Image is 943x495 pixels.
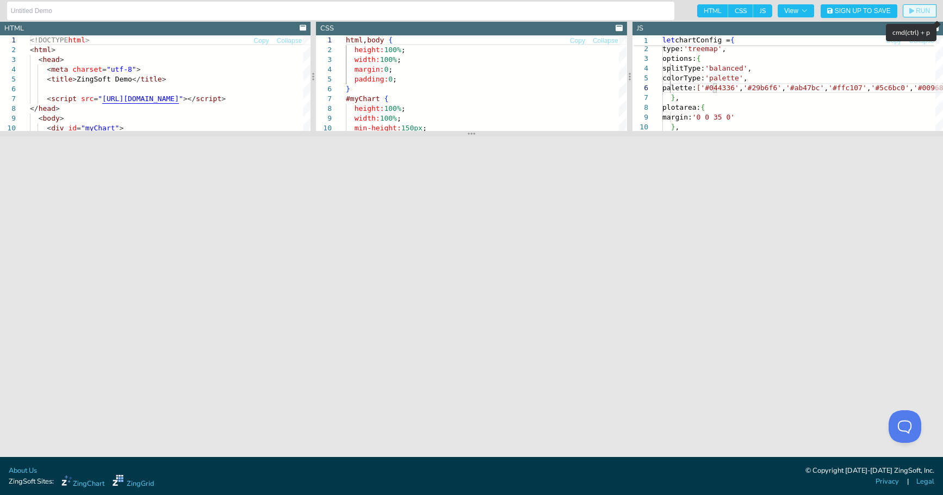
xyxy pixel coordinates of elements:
span: RUN [916,8,930,14]
span: ; [401,104,406,112]
span: min-height: [355,124,401,132]
span: ></ [183,95,196,103]
span: } [346,85,350,93]
div: 1 [316,35,332,45]
input: Untitled Demo [11,2,671,20]
span: > [60,55,64,64]
button: Collapse [276,36,303,46]
span: let [662,36,675,44]
span: , [675,93,679,102]
div: 10 [316,123,332,133]
iframe: Toggle Customer Support [889,410,921,443]
span: html [346,36,363,44]
span: < [39,114,43,122]
span: { [389,36,393,44]
span: body [42,114,59,122]
div: 4 [632,64,648,73]
span: 'balanced' [705,64,747,72]
span: ; [423,124,427,132]
span: margin: [662,113,692,121]
span: chartConfig = [675,36,730,44]
span: ; [401,46,406,54]
span: 100% [384,104,401,112]
button: Sign Up to Save [821,4,897,18]
div: 5 [316,74,332,84]
span: , [781,84,786,92]
a: About Us [9,466,37,476]
span: < [47,75,51,83]
span: Sign Up to Save [835,8,891,14]
span: < [47,124,51,132]
span: title [51,75,72,83]
span: } [671,123,675,131]
span: } [671,93,675,102]
span: </ [132,75,141,83]
div: 7 [316,94,332,104]
span: '#ffc107' [828,84,866,92]
div: 8 [316,104,332,114]
button: Copy [253,36,270,46]
span: meta [51,65,68,73]
span: head [39,104,55,112]
span: | [907,477,909,487]
span: , [909,84,914,92]
div: 7 [632,93,648,103]
span: charset [72,65,102,73]
span: , [363,36,368,44]
div: 9 [632,112,648,122]
div: 9 [316,114,332,123]
span: 100% [380,55,397,64]
span: > [85,36,90,44]
span: ; [397,55,401,64]
a: Privacy [876,477,899,487]
a: ZingGrid [113,475,154,489]
span: height: [355,104,384,112]
div: checkbox-group [697,4,772,17]
span: head [42,55,59,64]
span: HTML [697,4,728,17]
span: > [55,104,60,112]
span: View [784,8,808,14]
span: title [141,75,162,83]
span: 1 [632,36,648,46]
span: { [700,103,705,111]
span: > [60,114,64,122]
span: padding: [355,75,389,83]
span: margin: [355,65,384,73]
span: "utf-8" [107,65,137,73]
span: script [196,95,221,103]
span: > [119,124,123,132]
span: JS [753,4,772,17]
span: > [137,65,141,73]
span: Copy [886,37,901,44]
div: JS [637,23,643,34]
button: RUN [903,4,936,17]
div: 10 [632,122,648,132]
span: > [162,75,166,83]
button: Collapse [592,36,619,46]
span: < [47,65,51,73]
span: 100% [384,46,401,54]
div: CSS [320,23,334,34]
span: { [696,54,700,62]
span: " [179,95,183,103]
span: , [675,123,679,131]
span: width: [355,55,380,64]
div: 8 [632,103,648,112]
span: cmd(ctrl) + p [892,28,930,37]
div: 3 [316,55,332,65]
span: , [866,84,871,92]
span: body [367,36,384,44]
div: 5 [632,73,648,83]
span: options: [662,54,697,62]
span: splitType: [662,64,705,72]
span: '#5c6bc0' [871,84,909,92]
div: 3 [632,54,648,64]
span: { [730,36,735,44]
div: 6 [316,84,332,94]
span: ; [389,65,393,73]
span: > [72,75,77,83]
span: div [51,124,64,132]
span: Copy [254,37,269,44]
span: , [739,84,743,92]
